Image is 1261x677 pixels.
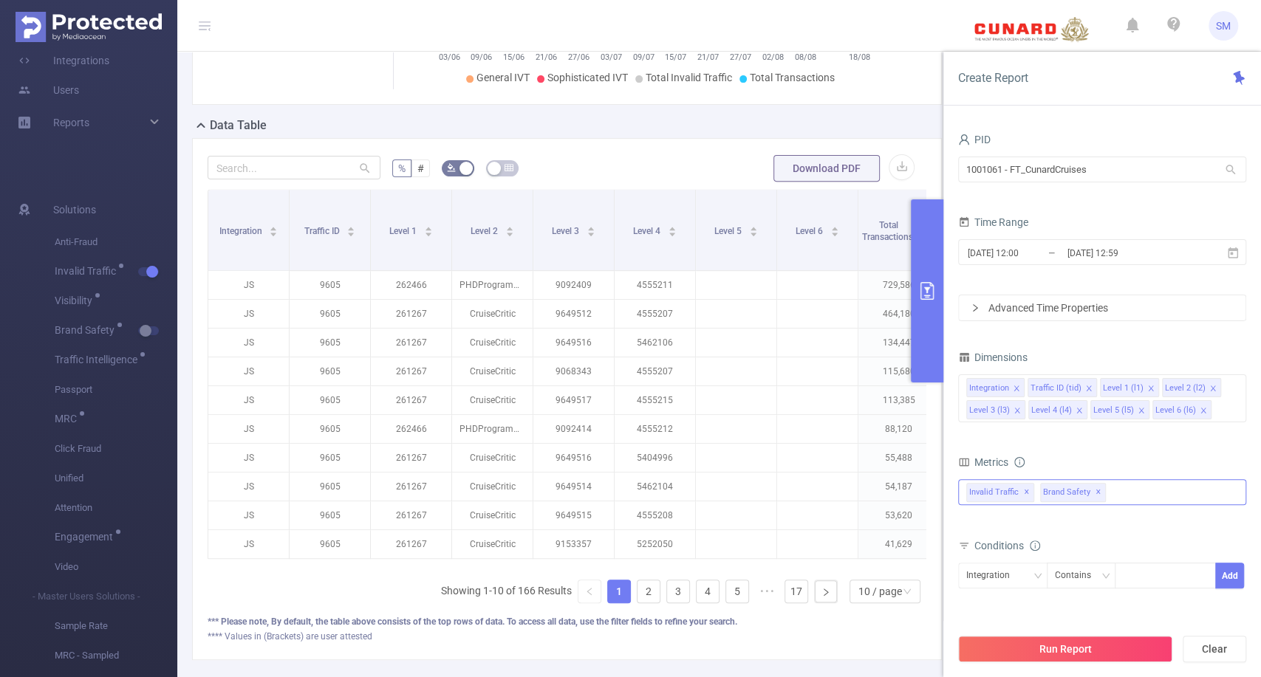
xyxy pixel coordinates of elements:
[53,108,89,137] a: Reports
[452,300,533,328] p: CruiseCritic
[55,266,121,276] span: Invalid Traffic
[814,580,838,603] li: Next Page
[208,357,289,385] p: JS
[1103,379,1144,398] div: Level 1 (l1)
[208,615,926,628] div: *** Please note, By default, the table above consists of the top rows of data. To access all data...
[219,226,264,236] span: Integration
[749,224,757,229] i: icon: caret-up
[208,271,289,299] p: JS
[347,230,355,235] i: icon: caret-down
[858,329,939,357] p: 134,447
[1155,401,1196,420] div: Level 6 (l6)
[918,190,939,270] i: Filter menu
[666,580,690,603] li: 3
[424,230,432,235] i: icon: caret-down
[371,271,451,299] p: 262466
[633,226,663,236] span: Level 4
[858,530,939,558] p: 41,629
[1093,401,1134,420] div: Level 5 (l5)
[208,444,289,472] p: JS
[830,224,838,229] i: icon: caret-up
[585,587,594,596] i: icon: left
[424,224,432,229] i: icon: caret-up
[533,444,614,472] p: 9649516
[1013,385,1020,394] i: icon: close
[749,224,758,233] div: Sort
[269,224,278,233] div: Sort
[615,472,695,501] p: 5462104
[503,52,524,62] tspan: 15/06
[452,501,533,529] p: CruiseCritic
[959,295,1245,320] div: icon: rightAdvanced Time Properties
[1090,400,1149,419] li: Level 5 (l5)
[1028,400,1087,419] li: Level 4 (l4)
[55,413,82,424] span: MRC
[587,224,595,229] i: icon: caret-up
[958,351,1028,363] span: Dimensions
[615,501,695,529] p: 4555208
[53,195,96,224] span: Solutions
[371,472,451,501] p: 261267
[208,630,926,643] div: **** Values in (Brackets) are user attested
[638,580,660,602] a: 2
[667,580,689,602] a: 3
[304,226,342,236] span: Traffic ID
[966,400,1025,419] li: Level 3 (l3)
[1152,400,1212,419] li: Level 6 (l6)
[858,580,902,602] div: 10 / page
[1024,484,1030,501] span: ✕
[371,357,451,385] p: 261267
[966,243,1086,263] input: Start date
[55,354,143,365] span: Traffic Intelligence
[615,329,695,357] p: 5462106
[958,456,1008,468] span: Metrics
[533,530,614,558] p: 9153357
[371,386,451,414] p: 261267
[55,375,177,405] span: Passport
[615,415,695,443] p: 4555212
[55,493,177,523] span: Attention
[568,52,590,62] tspan: 27/06
[452,357,533,385] p: CruiseCritic
[439,52,460,62] tspan: 03/06
[389,226,419,236] span: Level 1
[1200,407,1207,416] i: icon: close
[858,357,939,385] p: 115,680
[55,532,118,542] span: Engagement
[1031,379,1081,398] div: Traffic ID (tid)
[830,224,839,233] div: Sort
[785,580,807,602] a: 17
[1165,379,1206,398] div: Level 2 (l2)
[1030,540,1040,551] i: icon: info-circle
[428,44,439,53] tspan: 0%
[969,379,1009,398] div: Integration
[208,386,289,414] p: JS
[668,230,676,235] i: icon: caret-down
[53,117,89,128] span: Reports
[958,216,1028,228] span: Time Range
[476,72,530,83] span: General IVT
[821,588,830,597] i: icon: right
[665,52,686,62] tspan: 15/07
[696,580,720,603] li: 4
[1076,407,1083,416] i: icon: close
[1085,385,1093,394] i: icon: close
[270,224,278,229] i: icon: caret-up
[668,224,676,229] i: icon: caret-up
[1138,407,1145,416] i: icon: close
[208,530,289,558] p: JS
[371,501,451,529] p: 261267
[755,580,779,603] span: •••
[471,52,493,62] tspan: 09/06
[858,300,939,328] p: 464,180
[452,472,533,501] p: CruiseCritic
[452,415,533,443] p: PHDProgrammatic
[210,117,267,134] h2: Data Table
[646,72,732,83] span: Total Invalid Traffic
[785,580,808,603] li: 17
[505,230,513,235] i: icon: caret-down
[452,444,533,472] p: CruiseCritic
[371,329,451,357] p: 261267
[958,134,970,145] i: icon: user
[633,52,655,62] tspan: 09/07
